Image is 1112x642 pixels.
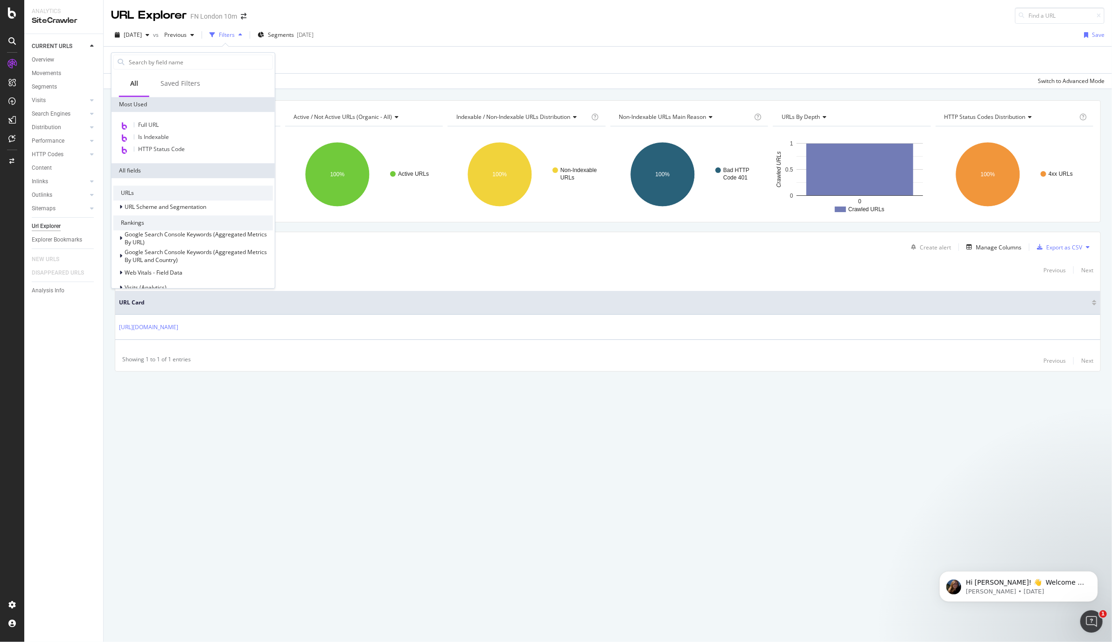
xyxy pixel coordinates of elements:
[111,7,187,23] div: URL Explorer
[723,167,749,173] text: Bad HTTP
[161,31,187,39] span: Previous
[944,113,1026,121] span: HTTP Status Codes Distribution
[112,163,275,178] div: All fields
[32,41,72,51] div: CURRENT URLS
[32,136,87,146] a: Performance
[773,134,931,215] svg: A chart.
[294,113,392,121] span: Active / Not Active URLs (organic - all)
[161,79,200,88] div: Saved Filters
[32,235,97,245] a: Explorer Bookmarks
[782,113,820,121] span: URLs by Depth
[125,203,206,211] span: URL Scheme and Segmentation
[32,109,87,119] a: Search Engines
[493,171,507,178] text: 100%
[122,355,191,366] div: Showing 1 to 1 of 1 entries
[124,31,142,39] span: 2025 Sep. 3rd
[125,269,182,276] span: Web Vitals - Field Data
[448,134,606,215] svg: A chart.
[297,31,314,39] div: [DATE]
[285,134,443,215] svg: A chart.
[32,190,52,200] div: Outlinks
[1081,357,1093,365] div: Next
[920,243,951,251] div: Create alert
[32,150,87,159] a: HTTP Codes
[153,31,161,39] span: vs
[925,552,1112,617] iframe: Intercom notifications message
[190,12,237,21] div: FN London 10m
[32,15,96,26] div: SiteCrawler
[1034,74,1105,89] button: Switch to Advanced Mode
[32,221,61,231] div: Url Explorer
[32,7,96,15] div: Analytics
[292,110,435,124] h4: Active / Not Active URLs
[848,206,884,213] text: Crawled URLs
[113,215,273,230] div: Rankings
[619,113,706,121] span: Non-Indexable URLs Main Reason
[1038,77,1105,85] div: Switch to Advanced Mode
[161,28,198,42] button: Previous
[32,286,64,296] div: Analysis Info
[963,242,1021,253] button: Manage Columns
[138,133,169,141] span: Is Indexable
[1043,266,1066,274] div: Previous
[32,82,97,92] a: Segments
[138,145,185,153] span: HTTP Status Code
[1046,243,1082,251] div: Export as CSV
[1015,7,1105,24] input: Find a URL
[32,204,87,214] a: Sitemaps
[32,69,97,78] a: Movements
[32,41,87,51] a: CURRENT URLS
[617,110,753,124] h4: Non-Indexable URLs Main Reason
[32,82,57,92] div: Segments
[330,171,344,178] text: 100%
[32,55,97,65] a: Overview
[790,140,793,147] text: 1
[1081,264,1093,276] button: Next
[125,283,167,291] span: Visits (Analytics)
[980,171,995,178] text: 100%
[32,163,97,173] a: Content
[1081,355,1093,366] button: Next
[128,55,273,69] input: Search by field name
[32,109,70,119] div: Search Engines
[1092,31,1105,39] div: Save
[1081,266,1093,274] div: Next
[1043,355,1066,366] button: Previous
[138,121,159,129] span: Full URL
[398,171,429,177] text: Active URLs
[113,186,273,200] div: URLs
[32,177,48,186] div: Inlinks
[32,123,87,132] a: Distribution
[560,167,597,173] text: Non-Indexable
[125,230,267,246] span: Google Search Console Keywords (Aggregated Metrics By URL)
[976,243,1021,251] div: Manage Columns
[610,134,769,215] svg: A chart.
[560,174,574,181] text: URLs
[907,240,951,255] button: Create alert
[32,268,93,278] a: DISAPPEARED URLS
[254,28,317,42] button: Segments[DATE]
[32,235,82,245] div: Explorer Bookmarks
[1043,264,1066,276] button: Previous
[785,166,793,173] text: 0.5
[32,177,87,186] a: Inlinks
[1099,610,1107,618] span: 1
[32,96,46,105] div: Visits
[241,13,246,20] div: arrow-right-arrow-left
[268,31,294,39] span: Segments
[32,204,56,214] div: Sitemaps
[780,110,923,124] h4: URLs by Depth
[206,28,246,42] button: Filters
[936,134,1094,215] div: A chart.
[119,323,178,332] a: [URL][DOMAIN_NAME]
[1080,610,1103,633] iframe: Intercom live chat
[119,298,1090,307] span: URL Card
[32,123,61,132] div: Distribution
[456,113,570,121] span: Indexable / Non-Indexable URLs distribution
